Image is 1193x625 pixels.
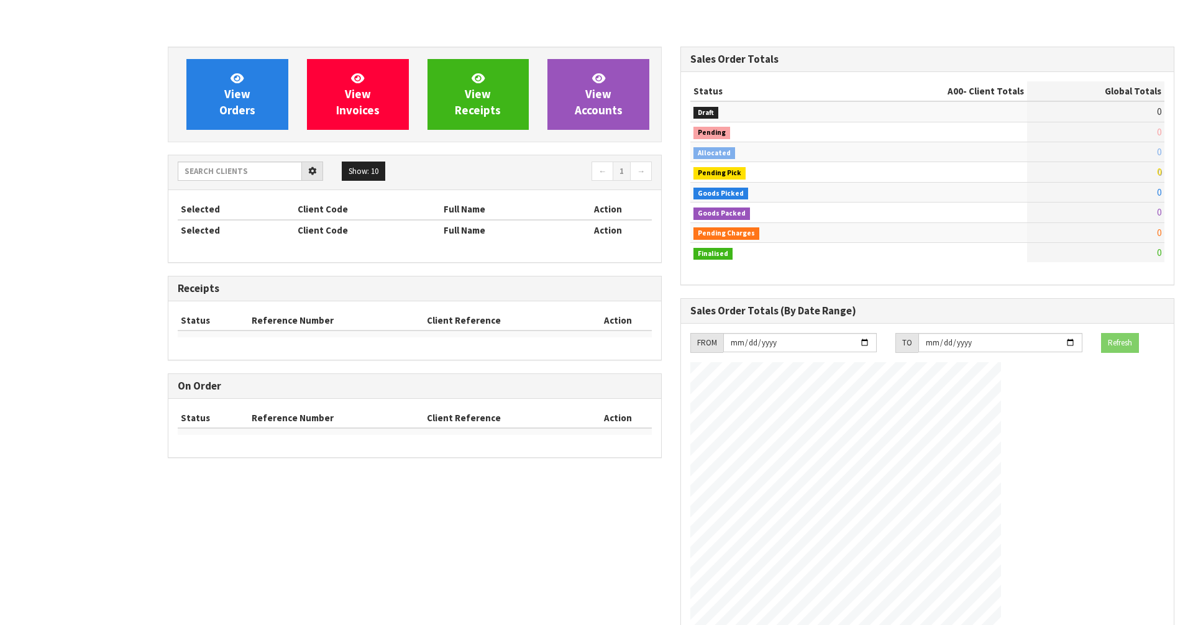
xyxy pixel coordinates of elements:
span: 0 [1157,186,1161,198]
a: ViewOrders [186,59,288,130]
a: → [630,162,652,181]
h3: On Order [178,380,652,392]
th: Action [583,408,652,428]
th: Global Totals [1027,81,1164,101]
span: View Orders [219,71,255,117]
span: Goods Packed [693,208,750,220]
span: Pending [693,127,730,139]
span: 0 [1157,227,1161,239]
span: View Receipts [455,71,501,117]
th: Reference Number [249,408,424,428]
input: Search clients [178,162,302,181]
th: Action [564,220,652,240]
th: Status [178,408,249,428]
span: Goods Picked [693,188,748,200]
span: Pending Pick [693,167,746,180]
th: Selected [178,199,295,219]
th: Client Code [295,220,441,240]
span: 0 [1157,247,1161,258]
th: Action [583,311,652,331]
span: 0 [1157,206,1161,218]
button: Refresh [1101,333,1139,353]
a: ViewInvoices [307,59,409,130]
th: Status [178,311,249,331]
th: Client Reference [424,408,583,428]
th: - Client Totals [847,81,1027,101]
th: Selected [178,220,295,240]
span: 0 [1157,126,1161,138]
h3: Sales Order Totals (By Date Range) [690,305,1164,317]
button: Show: 10 [342,162,385,181]
span: Allocated [693,147,735,160]
span: 0 [1157,166,1161,178]
th: Status [690,81,847,101]
a: ViewReceipts [427,59,529,130]
span: Draft [693,107,718,119]
div: FROM [690,333,723,353]
a: ViewAccounts [547,59,649,130]
a: ← [592,162,613,181]
th: Action [564,199,652,219]
th: Client Code [295,199,441,219]
span: Finalised [693,248,733,260]
a: 1 [613,162,631,181]
th: Full Name [441,199,564,219]
h3: Receipts [178,283,652,294]
h3: Sales Order Totals [690,53,1164,65]
div: TO [895,333,918,353]
span: 0 [1157,106,1161,117]
span: View Accounts [575,71,623,117]
span: Pending Charges [693,227,759,240]
th: Full Name [441,220,564,240]
th: Reference Number [249,311,424,331]
th: Client Reference [424,311,583,331]
nav: Page navigation [424,162,652,183]
span: View Invoices [336,71,380,117]
span: A00 [948,85,963,97]
span: 0 [1157,146,1161,158]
